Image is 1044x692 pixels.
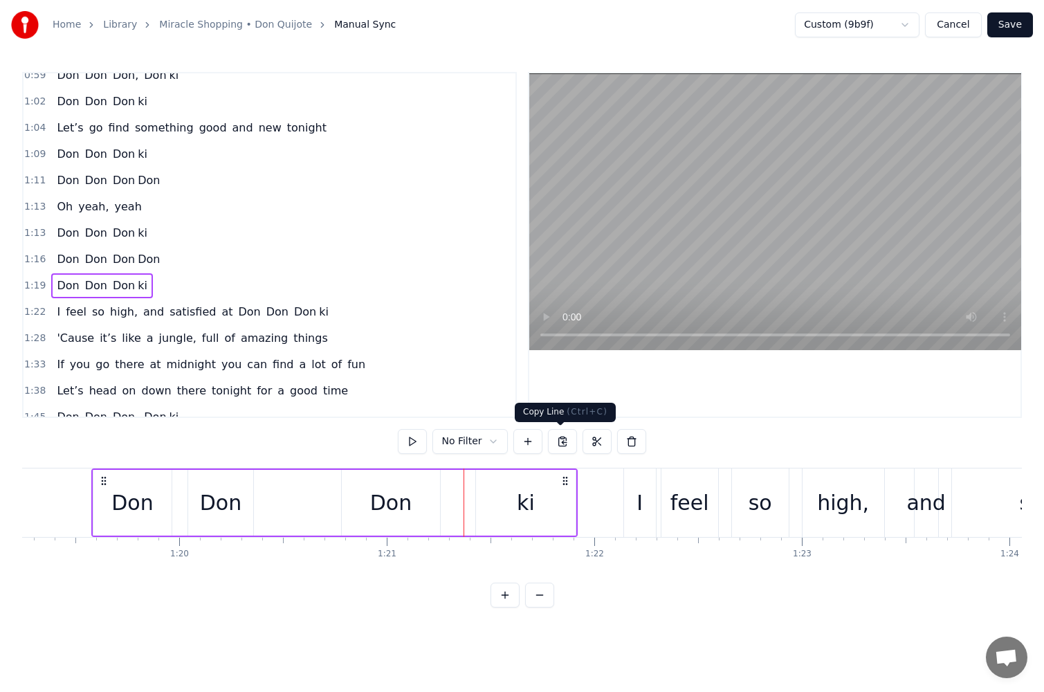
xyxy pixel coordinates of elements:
span: something [134,120,195,136]
span: you [68,356,91,372]
span: satisfied [168,304,217,320]
span: ki [136,93,149,109]
img: youka [11,11,39,39]
span: ( Ctrl+C ) [567,407,607,417]
div: 1:20 [170,549,189,560]
span: Don [84,146,109,162]
span: Don [55,225,80,241]
span: Don [111,225,136,241]
span: it’s [98,330,118,346]
nav: breadcrumb [53,18,396,32]
div: and [906,487,945,518]
span: Don [55,172,80,188]
span: ki [136,146,149,162]
span: ki [168,409,181,425]
a: Home [53,18,81,32]
span: 'Cause [55,330,95,346]
span: Don [84,93,109,109]
span: Manual Sync [334,18,396,32]
span: Don [55,146,80,162]
span: for [255,383,273,399]
span: Don [55,277,80,293]
span: so [91,304,106,320]
span: a [276,383,286,399]
div: 1:24 [1000,549,1019,560]
span: 1:04 [24,121,46,135]
span: 1:16 [24,253,46,266]
span: 1:02 [24,95,46,109]
span: and [142,304,165,320]
span: Don [55,93,80,109]
span: find [107,120,131,136]
span: 1:22 [24,305,46,319]
span: there [176,383,208,399]
span: you [220,356,243,372]
span: ki [168,67,181,83]
span: jungle, [158,330,198,346]
span: Don [84,225,109,241]
span: go [94,356,111,372]
span: Don [55,67,80,83]
span: 1:28 [24,331,46,345]
span: Don, [111,67,140,83]
span: Don [55,251,80,267]
span: good [289,383,319,399]
span: of [223,330,236,346]
span: ki [318,304,330,320]
span: Don, [111,409,140,425]
a: Open chat [986,637,1027,678]
span: ki [136,225,149,241]
span: Don [111,93,136,109]
span: 1:09 [24,147,46,161]
span: midnight [165,356,217,372]
div: I [637,487,643,518]
div: high, [817,487,869,518]
span: go [88,120,104,136]
span: 1:13 [24,226,46,240]
span: Don [111,146,136,162]
span: Oh [55,199,74,215]
div: 1:22 [585,549,604,560]
span: Let’s [55,120,84,136]
span: ki [136,277,149,293]
span: If [55,356,65,372]
div: Don [200,487,241,518]
span: Don [237,304,262,320]
span: new [257,120,283,136]
span: 1:45 [24,410,46,424]
span: Don [293,304,318,320]
div: 1:23 [793,549,812,560]
span: find [271,356,295,372]
span: Don [136,172,161,188]
span: 1:11 [24,174,46,188]
span: 1:38 [24,384,46,398]
span: 1:19 [24,279,46,293]
span: tonight [286,120,328,136]
span: Let’s [55,383,84,399]
span: of [330,356,343,372]
span: on [121,383,138,399]
span: Don [111,172,136,188]
a: Library [103,18,137,32]
span: like [120,330,142,346]
span: Don [143,67,167,83]
span: Don [143,409,167,425]
span: high, [109,304,139,320]
span: Don [84,277,109,293]
span: I [55,304,62,320]
span: Don [136,251,161,267]
span: yeah [113,199,143,215]
div: Copy Line [515,403,616,422]
span: Don [111,251,136,267]
span: fun [346,356,367,372]
span: yeah, [77,199,110,215]
div: 1:21 [378,549,396,560]
button: Save [987,12,1033,37]
span: at [149,356,163,372]
span: Don [84,67,109,83]
span: 0:59 [24,69,46,82]
span: and [231,120,255,136]
div: Don [370,487,412,518]
span: full [201,330,221,346]
span: down [140,383,173,399]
